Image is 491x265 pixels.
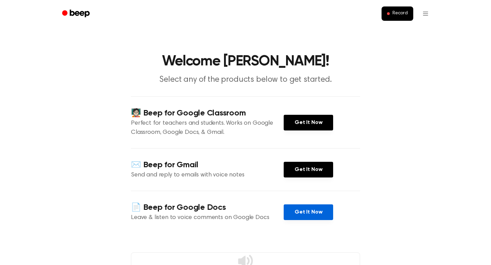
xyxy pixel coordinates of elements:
[392,11,408,17] span: Record
[131,171,284,180] p: Send and reply to emails with voice notes
[417,5,434,22] button: Open menu
[131,213,284,222] p: Leave & listen to voice comments on Google Docs
[284,115,333,130] a: Get It Now
[57,7,96,20] a: Beep
[131,202,284,213] h4: 📄 Beep for Google Docs
[284,162,333,177] a: Get It Now
[131,159,284,171] h4: ✉️ Beep for Gmail
[131,108,284,119] h4: 🧑🏻‍🏫 Beep for Google Classroom
[131,119,284,137] p: Perfect for teachers and students. Works on Google Classroom, Google Docs, & Gmail.
[382,6,413,21] button: Record
[71,54,420,69] h1: Welcome [PERSON_NAME]!
[115,74,376,85] p: Select any of the products below to get started.
[284,204,333,220] a: Get It Now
